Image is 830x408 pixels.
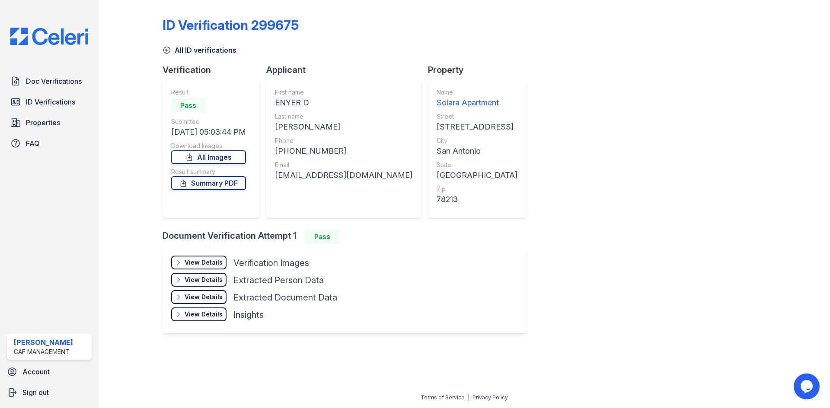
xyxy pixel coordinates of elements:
[26,138,40,149] span: FAQ
[22,387,49,398] span: Sign out
[437,88,517,109] a: Name Solara Apartment
[3,363,95,380] a: Account
[171,98,206,112] div: Pass
[275,136,412,145] div: Phone
[14,337,73,348] div: [PERSON_NAME]
[163,45,236,55] a: All ID verifications
[468,394,469,401] div: |
[26,97,75,107] span: ID Verifications
[171,117,246,126] div: Submitted
[163,230,533,244] div: Document Verification Attempt 1
[437,185,517,193] div: Zip
[171,88,246,97] div: Result
[233,309,264,321] div: Insights
[437,121,517,133] div: [STREET_ADDRESS]
[275,121,412,133] div: [PERSON_NAME]
[171,168,246,176] div: Result summary
[163,17,299,33] div: ID Verification 299675
[275,145,412,157] div: [PHONE_NUMBER]
[472,394,508,401] a: Privacy Policy
[437,97,517,109] div: Solara Apartment
[7,93,92,111] a: ID Verifications
[437,161,517,169] div: State
[7,135,92,152] a: FAQ
[14,348,73,356] div: CAF Management
[171,126,246,138] div: [DATE] 05:03:44 PM
[26,76,82,86] span: Doc Verifications
[305,230,340,244] div: Pass
[275,112,412,121] div: Last name
[428,64,533,76] div: Property
[233,257,309,269] div: Verification Images
[266,64,428,76] div: Applicant
[275,169,412,181] div: [EMAIL_ADDRESS][DOMAIN_NAME]
[185,258,223,267] div: View Details
[437,193,517,206] div: 78213
[171,176,246,190] a: Summary PDF
[171,150,246,164] a: All Images
[437,145,517,157] div: San Antonio
[7,114,92,131] a: Properties
[275,88,412,97] div: First name
[437,88,517,97] div: Name
[421,394,465,401] a: Terms of Service
[3,28,95,45] img: CE_Logo_Blue-a8612792a0a2168367f1c8372b55b34899dd931a85d93a1a3d3e32e68fde9ad4.png
[233,274,324,286] div: Extracted Person Data
[185,293,223,301] div: View Details
[275,97,412,109] div: ENYER D
[163,64,266,76] div: Verification
[275,161,412,169] div: Email
[26,117,60,128] span: Properties
[437,112,517,121] div: Street
[437,136,517,145] div: City
[185,275,223,284] div: View Details
[3,384,95,401] a: Sign out
[7,73,92,90] a: Doc Verifications
[22,367,50,377] span: Account
[794,373,821,399] iframe: chat widget
[185,310,223,319] div: View Details
[437,169,517,181] div: [GEOGRAPHIC_DATA]
[233,291,337,304] div: Extracted Document Data
[171,142,246,150] div: Download Images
